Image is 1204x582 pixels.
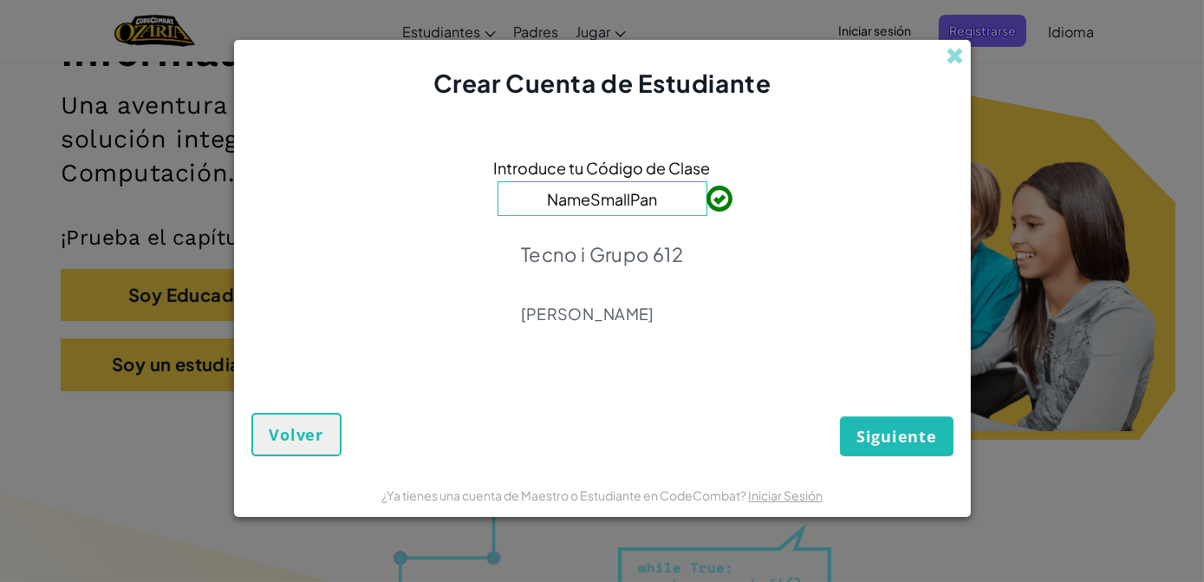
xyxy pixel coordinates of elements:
[270,424,323,445] span: Volver
[494,155,711,180] span: Introduce tu Código de Clase
[521,242,683,266] p: Tecno i Grupo 612
[433,68,771,98] span: Crear Cuenta de Estudiante
[856,426,936,447] span: Siguiente
[381,487,748,503] span: ¿Ya tienes una cuenta de Maestro o Estudiante en CodeCombat?
[251,413,342,456] button: Volver
[521,304,683,324] p: [PERSON_NAME]
[748,487,823,503] a: Iniciar Sesión
[840,416,953,456] button: Siguiente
